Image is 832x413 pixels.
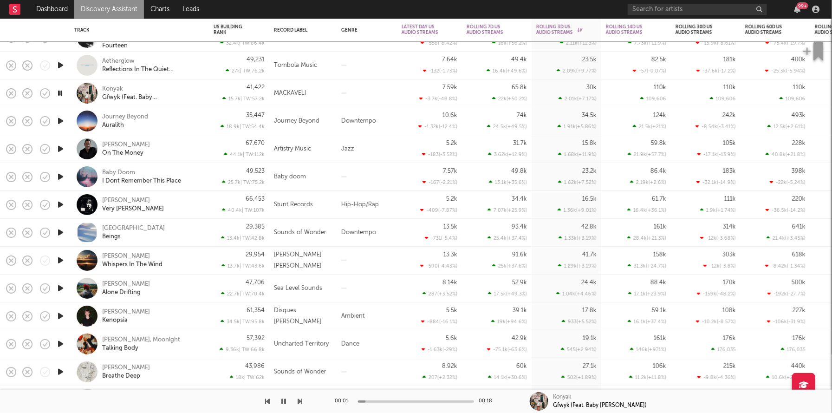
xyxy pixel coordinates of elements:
[553,401,647,410] div: Gfwyk (Feat. Baby [PERSON_NAME])
[558,207,597,213] div: 1.36k ( +9.01 % )
[422,291,457,297] div: 287 ( +3.52 % )
[102,205,164,213] a: Very [PERSON_NAME]
[102,261,162,269] a: Whispers In The Wind
[511,168,527,174] div: 49.8k
[697,374,736,380] div: -9.8k ( -4.36 % )
[586,85,597,91] div: 30k
[553,393,571,401] div: Konyak
[633,68,666,74] div: -57 ( -0.07 % )
[214,319,265,325] div: 34.5k | TW: 95.8k
[582,112,597,118] div: 34.5k
[102,141,150,149] a: [PERSON_NAME]
[247,335,265,341] div: 57,392
[651,57,666,63] div: 82.5k
[246,140,265,146] div: 67,670
[214,374,265,380] div: 18k | TW: 62k
[247,308,265,314] div: 61,354
[214,151,265,157] div: 44.1k | TW: 112k
[516,363,527,369] div: 60k
[654,335,666,341] div: 161k
[723,224,736,230] div: 314k
[246,252,265,258] div: 29,954
[423,68,457,74] div: -132 ( -1.73 % )
[513,308,527,314] div: 39.1k
[102,93,202,102] div: Gfwyk (Feat. Baby [PERSON_NAME])
[722,252,736,258] div: 303k
[102,336,180,344] a: [PERSON_NAME], Moonlght
[700,235,736,241] div: -12k ( -3.68 % )
[633,124,666,130] div: 21.5k ( +21 % )
[420,207,457,213] div: -409 ( -7.87 % )
[102,42,128,50] a: Fourteen
[557,68,597,74] div: 2.09k ( +9.77 % )
[102,372,140,380] div: Breathe Deep
[781,347,806,353] div: 176,035
[214,207,265,213] div: 40.4k | TW: 107k
[102,113,148,121] a: Journey Beyond
[627,235,666,241] div: 28.4k ( +21.3 % )
[102,364,150,372] a: [PERSON_NAME]
[421,319,457,325] div: -884 ( -16.1 % )
[418,124,457,130] div: -1.32k ( -12.4 % )
[793,308,806,314] div: 227k
[442,112,457,118] div: 10.6k
[214,40,265,46] div: 32.4k | TW: 86.4k
[767,235,806,241] div: 21.4k ( +3.45 % )
[700,207,736,213] div: 1.9k ( +1.74 % )
[630,347,666,353] div: 146k ( +971 % )
[696,319,736,325] div: -10.2k ( -8.57 % )
[102,316,128,325] div: Kenopsia
[488,151,527,157] div: 3.62k ( +12.9 % )
[793,335,806,341] div: 176k
[722,112,736,118] div: 242k
[102,288,141,297] div: Alone Drifting
[422,151,457,157] div: -183 ( -3.52 % )
[489,179,527,185] div: 13.1k ( +35.6 % )
[446,196,457,202] div: 5.2k
[102,121,124,130] a: Auralith
[102,66,202,74] a: Reflections In The Quiet [PERSON_NAME]
[792,168,806,174] div: 398k
[274,116,319,127] div: Journey Beyond
[653,112,666,118] div: 124k
[487,347,527,353] div: -75.1k ( -63.6 % )
[402,24,443,35] div: Latest Day US Audio Streams
[214,24,251,35] div: US Building Rank
[654,85,666,91] div: 110k
[341,27,388,33] div: Genre
[467,24,513,35] div: Rolling 7D US Audio Streams
[102,197,150,205] div: [PERSON_NAME]
[337,330,397,358] div: Dance
[582,168,597,174] div: 23.2k
[766,374,806,380] div: 10.6k ( +2.47 % )
[791,57,806,63] div: 400k
[722,308,736,314] div: 108k
[582,196,597,202] div: 16.5k
[628,263,666,269] div: 31.3k ( +24.7 % )
[214,124,265,130] div: 18.9k | TW: 54.4k
[559,96,597,102] div: 2.01k ( +7.17 % )
[710,96,736,102] div: 109,606
[629,374,666,380] div: 11.2k ( +11.8 % )
[770,179,806,185] div: -22k ( -5.24 % )
[245,363,265,369] div: 43,986
[214,179,265,185] div: 25.7k | TW: 75.2k
[627,207,666,213] div: 16.4k ( +36.1 % )
[512,252,527,258] div: 91.6k
[274,339,329,350] div: Uncharted Territory
[274,171,306,183] div: Baby doom
[274,60,317,71] div: Tombola Music
[583,335,597,341] div: 19.1k
[102,252,150,261] a: [PERSON_NAME]
[606,24,652,35] div: Rolling 14D US Audio Streams
[214,263,265,269] div: 13.7k | TW: 43.6k
[337,135,397,163] div: Jazz
[102,280,150,288] div: [PERSON_NAME]
[422,374,457,380] div: 207 ( +2.32 % )
[246,168,265,174] div: 49,523
[630,179,666,185] div: 2.19k ( +2.6 % )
